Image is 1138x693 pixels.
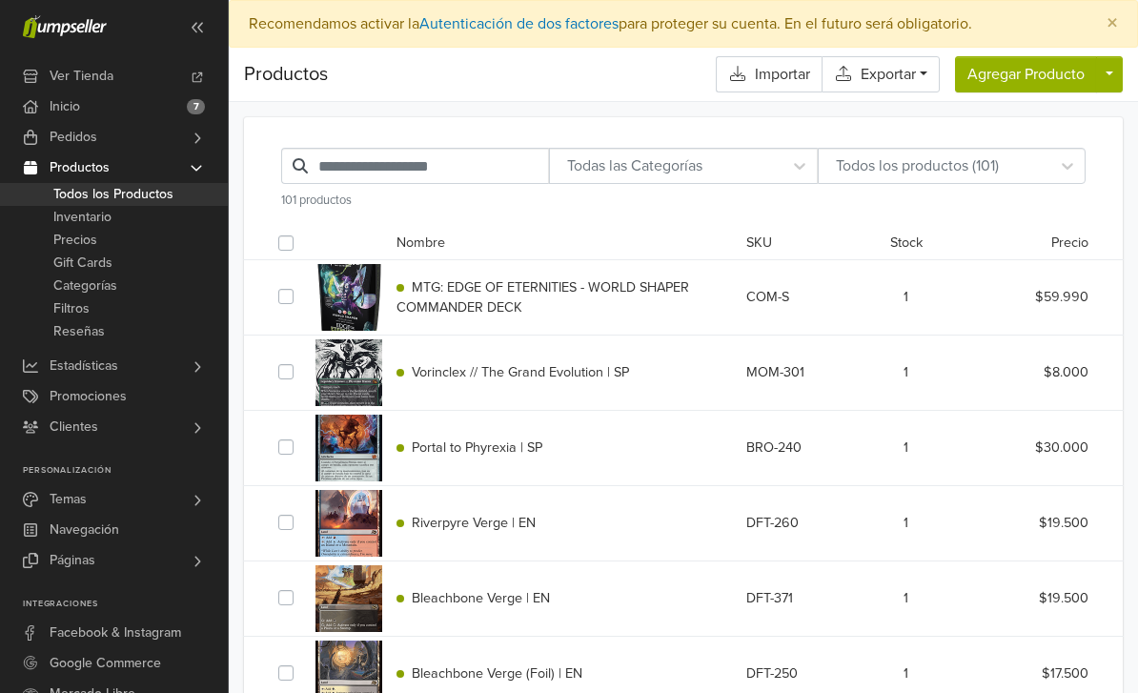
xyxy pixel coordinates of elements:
[50,412,98,442] span: Clientes
[963,438,1103,459] div: $30.000
[732,438,872,459] div: BRO-240
[412,665,582,682] span: Bleachbone Verge (Foil) | EN
[396,665,582,682] a: Bleachbone Verge (Foil) | EN
[53,183,173,206] span: Todos los Productos
[50,618,181,648] span: Facebook & Instagram
[23,599,228,610] p: Integraciones
[382,233,732,255] div: Nombre
[53,206,112,229] span: Inventario
[53,297,90,320] span: Filtros
[278,561,1088,636] div: Bleachbone Verge | ENDFT-3711$19.500
[963,362,1103,383] div: $8.000
[396,279,693,316] a: MTG: EDGE OF ETERNITIES - WORLD SHAPER COMMANDER DECK
[828,154,1041,177] div: Todos los productos (101)
[732,513,872,534] div: DFT-260
[50,648,161,679] span: Google Commerce
[732,362,872,383] div: MOM-301
[732,287,872,308] div: COM-S
[871,233,941,255] div: Stock
[278,335,1088,410] div: Vorinclex // The Grand Evolution | SPMOM-3011$8.000
[53,229,97,252] span: Precios
[244,60,328,89] span: Productos
[50,92,80,122] span: Inicio
[50,515,119,545] span: Navegación
[50,61,113,92] span: Ver Tienda
[396,515,536,531] a: Riverpyre Verge | EN
[396,439,542,456] a: Portal to Phyrexia | SP
[278,485,1088,561] div: Riverpyre Verge | ENDFT-2601$19.500
[1087,1,1137,47] button: Close
[963,513,1103,534] div: $19.500
[53,275,117,297] span: Categorías
[716,56,822,92] a: Importar
[23,465,228,477] p: Personalización
[955,56,1097,92] button: Agregar Producto
[53,320,105,343] span: Reseñas
[412,364,629,380] span: Vorinclex // The Grand Evolution | SP
[419,14,619,33] a: Autenticación de dos factores
[50,381,127,412] span: Promociones
[412,439,542,456] span: Portal to Phyrexia | SP
[963,233,1103,255] div: Precio
[50,122,97,153] span: Pedidos
[50,484,87,515] span: Temas
[871,663,941,684] div: 1
[871,588,941,609] div: 1
[732,663,872,684] div: DFT-250
[871,438,941,459] div: 1
[187,99,205,114] span: 7
[412,515,536,531] span: Riverpyre Verge | EN
[396,364,629,380] a: Vorinclex // The Grand Evolution | SP
[278,410,1088,485] div: Portal to Phyrexia | SPBRO-2401$30.000
[822,56,940,92] a: Exportar
[50,351,118,381] span: Estadísticas
[871,362,941,383] div: 1
[278,259,1088,335] div: MTG: EDGE OF ETERNITIES - WORLD SHAPER COMMANDER DECKCOM-S1$59.990
[963,287,1103,308] div: $59.990
[732,588,872,609] div: DFT-371
[871,513,941,534] div: 1
[871,287,941,308] div: 1
[50,153,110,183] span: Productos
[412,590,550,606] span: Bleachbone Verge | EN
[732,233,872,255] div: SKU
[53,252,112,275] span: Gift Cards
[1107,10,1118,37] span: ×
[396,590,550,606] a: Bleachbone Verge | EN
[50,545,95,576] span: Páginas
[963,663,1103,684] div: $17.500
[963,588,1103,609] div: $19.500
[281,193,352,208] span: 101 productos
